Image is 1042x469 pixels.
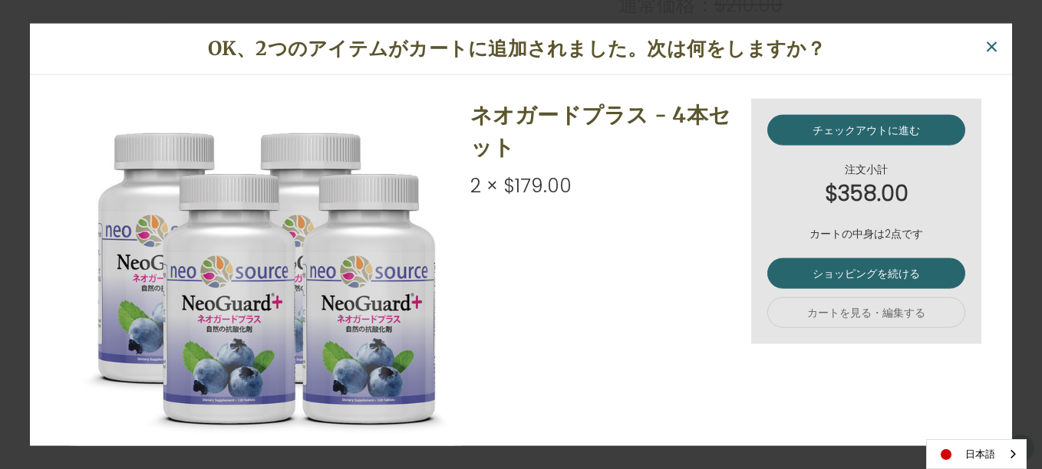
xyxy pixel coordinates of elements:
a: ショッピングを続ける [767,258,965,289]
div: 2 × $179.00 [470,172,735,201]
aside: Language selected: 日本語 [926,439,1027,469]
h1: OK、2つのアイテムがカートに追加されました。次は何をしますか？ [54,34,980,64]
strong: $358.00 [767,178,965,210]
a: チェックアウトに進む [767,115,965,146]
a: カートを見る・編集する [767,297,965,328]
div: Language [926,439,1027,469]
span: × [984,29,999,64]
div: 注文小計 [767,162,965,210]
a: 日本語 [927,440,1026,468]
p: カートの中身は2点です [767,226,965,242]
h2: ネオガードプラス - 4本セット [470,99,735,163]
